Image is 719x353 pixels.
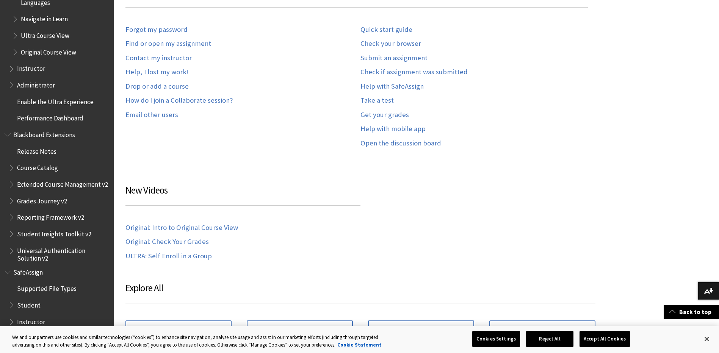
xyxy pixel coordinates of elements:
span: Instructor [17,316,45,326]
span: Extended Course Management v2 [17,178,108,188]
a: Help with mobile app [360,125,426,133]
h3: Explore All [125,281,595,303]
span: Universal Authentication Solution v2 [17,244,108,262]
span: Student Insights Toolkit v2 [17,228,91,238]
span: Grades Journey v2 [17,195,67,205]
span: Administrator [17,79,55,89]
span: Instructor [17,62,45,73]
span: Enable the Ultra Experience [17,95,94,106]
div: We and our partners use cookies and similar technologies (“cookies”) to enhance site navigation, ... [12,334,395,348]
span: Performance Dashboard [17,112,83,122]
a: Original: Check Your Grades [125,237,209,246]
nav: Book outline for Blackboard Extensions [5,128,109,262]
button: Cookies Settings [472,331,520,347]
button: Accept All Cookies [580,331,630,347]
button: Reject All [526,331,573,347]
span: Course Catalog [17,162,58,172]
button: Close [699,331,715,347]
a: Submit an assignment [360,54,428,62]
span: SafeAssign [13,266,43,276]
a: Email other users [125,111,178,119]
a: Get your grades [360,111,409,119]
nav: Book outline for Blackboard SafeAssign [5,266,109,345]
span: Blackboard Extensions [13,128,75,139]
a: Forgot my password [125,25,188,34]
span: Navigate in Learn [21,13,68,23]
a: Back to top [664,305,719,319]
a: How do I join a Collaborate session? [125,96,233,105]
a: More information about your privacy, opens in a new tab [337,342,381,348]
span: Ultra Course View [21,29,69,39]
a: Contact my instructor [125,54,192,62]
a: Open the discussion board [360,139,441,148]
a: Take a test [360,96,394,105]
a: Check if assignment was submitted [360,68,468,77]
a: Help, I lost my work! [125,68,189,77]
a: Quick start guide [360,25,412,34]
a: Check your browser [360,39,421,48]
h3: New Videos [125,183,360,206]
a: Help with SafeAssign [360,82,424,91]
span: Supported File Types [17,283,77,293]
a: Find or open my assignment [125,39,211,48]
a: ULTRA: Self Enroll in a Group [125,252,212,261]
span: Original Course View [21,46,76,56]
span: Student [17,299,41,309]
span: Reporting Framework v2 [17,211,84,221]
span: Release Notes [17,145,56,155]
a: Drop or add a course [125,82,189,91]
a: Original: Intro to Original Course View [125,223,238,232]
